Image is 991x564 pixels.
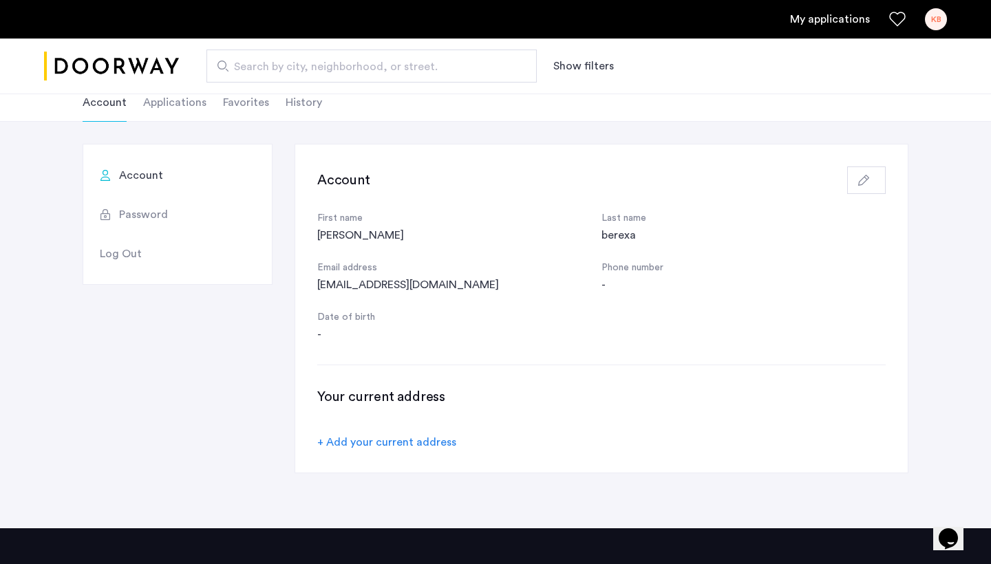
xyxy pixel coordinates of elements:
h3: Account [317,171,370,190]
input: Apartment Search [206,50,537,83]
div: [PERSON_NAME] [317,227,601,243]
li: Account [83,83,127,122]
iframe: chat widget [933,509,977,550]
a: Favorites [889,11,906,28]
div: Last name [601,210,886,227]
div: [EMAIL_ADDRESS][DOMAIN_NAME] [317,276,601,293]
button: Show or hide filters [553,58,614,74]
li: Favorites [223,83,269,122]
div: berexa [601,227,886,243]
div: + Add your current address [317,434,456,451]
div: Date of birth [317,310,601,326]
img: logo [44,41,179,92]
button: button [847,166,886,194]
div: KB [925,8,947,30]
li: History [286,83,322,122]
div: First name [317,210,601,227]
div: Email address [317,260,601,276]
div: Phone number [601,260,886,276]
div: - [317,326,601,343]
span: Password [119,206,168,223]
a: Cazamio logo [44,41,179,92]
a: My application [790,11,870,28]
span: Account [119,167,163,184]
span: Search by city, neighborhood, or street. [234,58,498,75]
li: Applications [143,83,206,122]
div: - [601,276,886,293]
span: Log Out [100,246,142,262]
h3: Your current address [317,387,886,406]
